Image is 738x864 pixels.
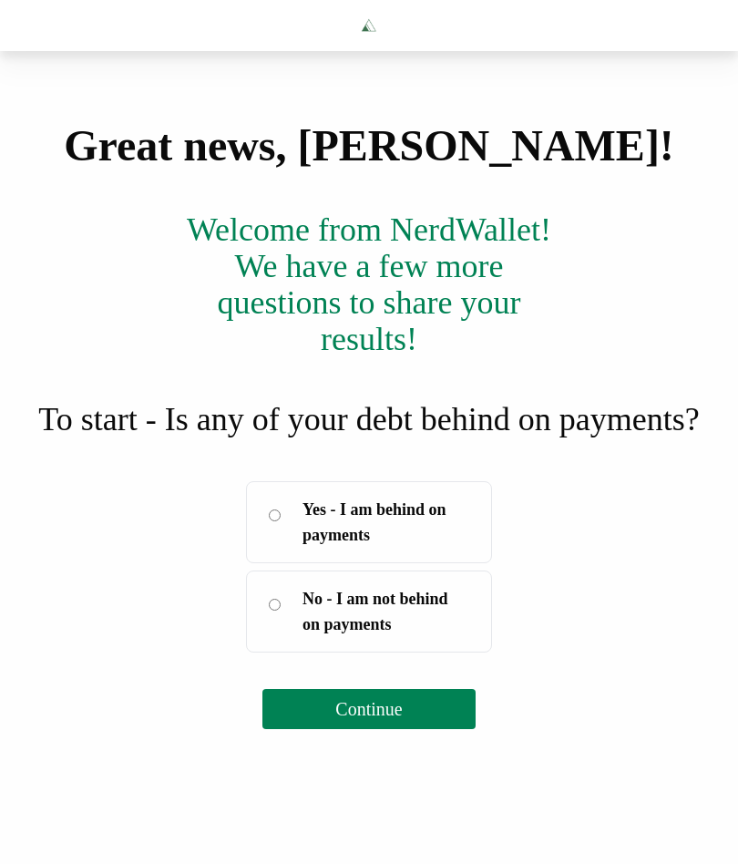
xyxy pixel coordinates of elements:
input: Yes - I am behind on payments [269,509,281,521]
a: Tryascend.com [247,15,491,36]
span: No - I am not behind on payments [302,586,469,637]
span: Continue [335,699,402,719]
div: Welcome from NerdWallet! We have a few more questions to share your results! [185,211,554,357]
img: Tryascend.com [359,16,379,36]
button: Continue [262,689,475,729]
input: No - I am not behind on payments [269,599,281,611]
span: Yes - I am behind on payments [302,497,469,548]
